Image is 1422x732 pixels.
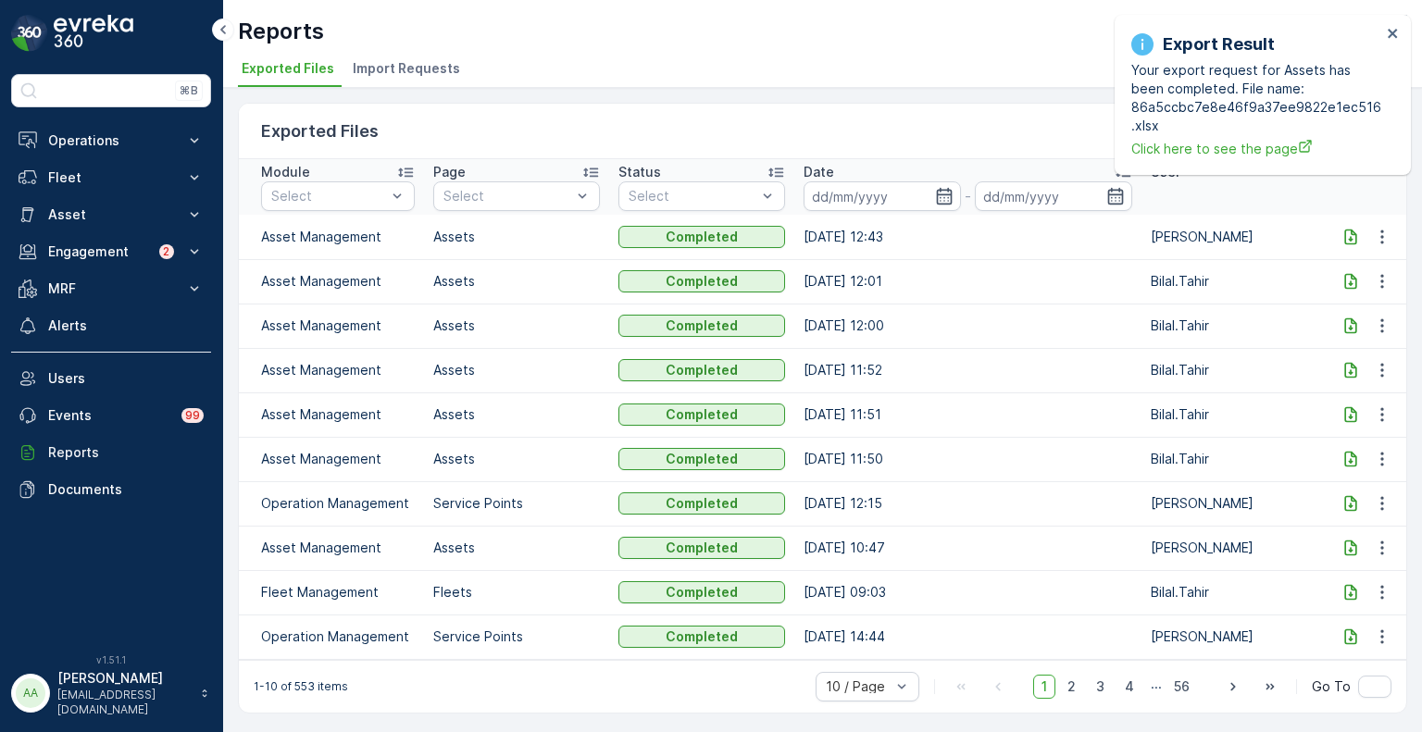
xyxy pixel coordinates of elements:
span: 56 [1166,675,1198,699]
p: [PERSON_NAME] [1151,539,1317,557]
p: Service Points [433,494,600,513]
td: [DATE] 12:00 [794,304,1141,348]
span: v 1.51.1 [11,654,211,665]
button: Completed [618,359,785,381]
p: [EMAIL_ADDRESS][DOMAIN_NAME] [57,688,191,717]
p: Module [261,163,310,181]
p: Assets [433,405,600,424]
p: Completed [666,316,738,335]
p: Assets [433,228,600,246]
img: logo [11,15,48,52]
a: Alerts [11,307,211,344]
p: - [965,185,971,207]
p: Alerts [48,316,204,335]
td: [DATE] 11:52 [794,348,1141,392]
input: dd/mm/yyyy [975,181,1132,211]
p: Completed [666,627,738,646]
p: Fleets [433,583,600,602]
td: [DATE] 12:43 [794,215,1141,259]
p: [PERSON_NAME] [1151,627,1317,646]
p: Status [618,163,661,181]
p: Bilal.Tahir [1151,361,1317,379]
p: Assets [433,316,600,335]
td: [DATE] 11:50 [794,437,1141,481]
p: Export Result [1163,31,1275,57]
img: logo_dark-DEwI_e13.png [54,15,133,52]
button: Completed [618,537,785,559]
span: 3 [1088,675,1113,699]
p: Operation Management [261,627,415,646]
td: [DATE] 14:44 [794,614,1141,659]
p: Assets [433,361,600,379]
p: Bilal.Tahir [1151,450,1317,468]
p: ⌘B [180,83,198,98]
p: [PERSON_NAME] [1151,494,1317,513]
p: Asset Management [261,316,415,335]
p: Completed [666,272,738,291]
span: Exported Files [242,59,334,78]
p: Select [443,187,571,205]
p: 2 [162,244,171,260]
p: Asset [48,205,174,224]
button: Completed [618,492,785,515]
p: Service Points [433,627,600,646]
p: Bilal.Tahir [1151,316,1317,335]
p: Your export request for Assets has been completed. File name: 86a5ccbc7e8e46f9a37ee9822e1ec516.xlsx [1131,61,1381,135]
p: Completed [666,583,738,602]
button: Asset [11,196,211,233]
p: Reports [48,443,204,462]
p: Date [804,163,834,181]
p: 99 [184,407,201,424]
p: Asset Management [261,405,415,424]
a: Users [11,360,211,397]
p: Assets [433,272,600,291]
button: AA[PERSON_NAME][EMAIL_ADDRESS][DOMAIN_NAME] [11,669,211,717]
td: [DATE] 11:51 [794,392,1141,437]
td: [DATE] 12:01 [794,259,1141,304]
p: Fleet [48,168,174,187]
a: Click here to see the page [1131,139,1381,158]
button: Engagement2 [11,233,211,270]
p: Completed [666,494,738,513]
p: Users [48,369,204,388]
button: Completed [618,581,785,603]
a: Events99 [11,397,211,434]
p: Assets [433,539,600,557]
button: Completed [618,270,785,292]
div: AA [16,678,45,708]
p: Operations [48,131,174,150]
p: Operation Management [261,494,415,513]
button: Completed [618,315,785,337]
p: Completed [666,228,738,246]
p: ... [1151,675,1162,699]
p: Page [433,163,466,181]
p: 1-10 of 553 items [254,679,348,694]
p: Exported Files [261,118,379,144]
button: Operations [11,122,211,159]
button: Completed [618,448,785,470]
p: [PERSON_NAME] [1151,228,1317,246]
p: Events [48,406,170,425]
td: [DATE] 09:03 [794,570,1141,614]
td: [DATE] 10:47 [794,526,1141,570]
p: Asset Management [261,450,415,468]
p: MRF [48,279,174,298]
p: Fleet Management [261,583,415,602]
input: dd/mm/yyyy [804,181,961,211]
a: Reports [11,434,211,471]
button: Fleet [11,159,211,196]
p: Select [629,187,756,205]
p: Completed [666,539,738,557]
span: 4 [1116,675,1142,699]
p: Reports [238,17,324,46]
p: Bilal.Tahir [1151,272,1317,291]
p: Completed [666,405,738,424]
p: Asset Management [261,539,415,557]
td: [DATE] 12:15 [794,481,1141,526]
button: Completed [618,403,785,426]
span: 2 [1059,675,1084,699]
p: [PERSON_NAME] [57,669,191,688]
p: Completed [666,450,738,468]
a: Documents [11,471,211,508]
p: Bilal.Tahir [1151,405,1317,424]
